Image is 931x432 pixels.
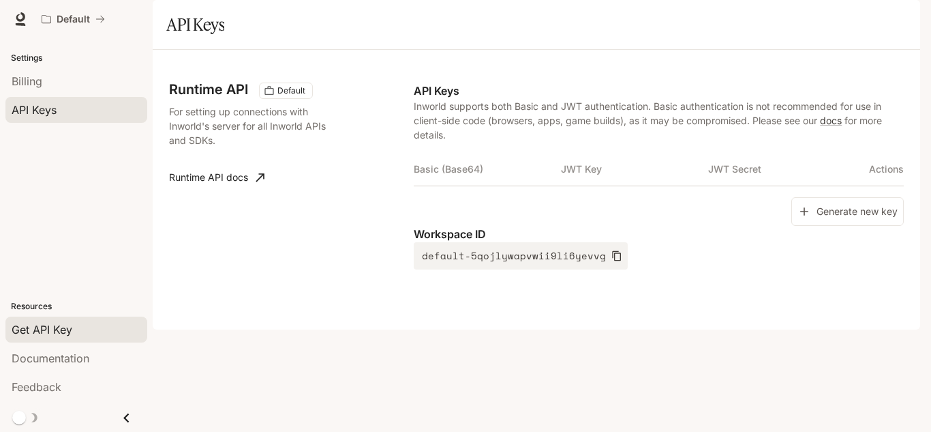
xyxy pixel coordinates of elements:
[820,115,842,126] a: docs
[259,83,313,99] div: These keys will apply to your current workspace only
[169,104,344,147] p: For setting up connections with Inworld's server for all Inworld APIs and SDKs.
[708,153,855,186] th: JWT Secret
[57,14,90,25] p: Default
[414,242,628,270] button: default-5qojlywapvwii9li6yevvg
[414,83,904,99] p: API Keys
[35,5,111,33] button: All workspaces
[414,99,904,142] p: Inworld supports both Basic and JWT authentication. Basic authentication is not recommended for u...
[164,164,270,191] a: Runtime API docs
[414,153,561,186] th: Basic (Base64)
[561,153,708,186] th: JWT Key
[791,197,904,227] button: Generate new key
[169,83,248,96] h3: Runtime API
[272,85,311,97] span: Default
[855,153,904,186] th: Actions
[166,11,224,38] h1: API Keys
[414,226,904,242] p: Workspace ID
